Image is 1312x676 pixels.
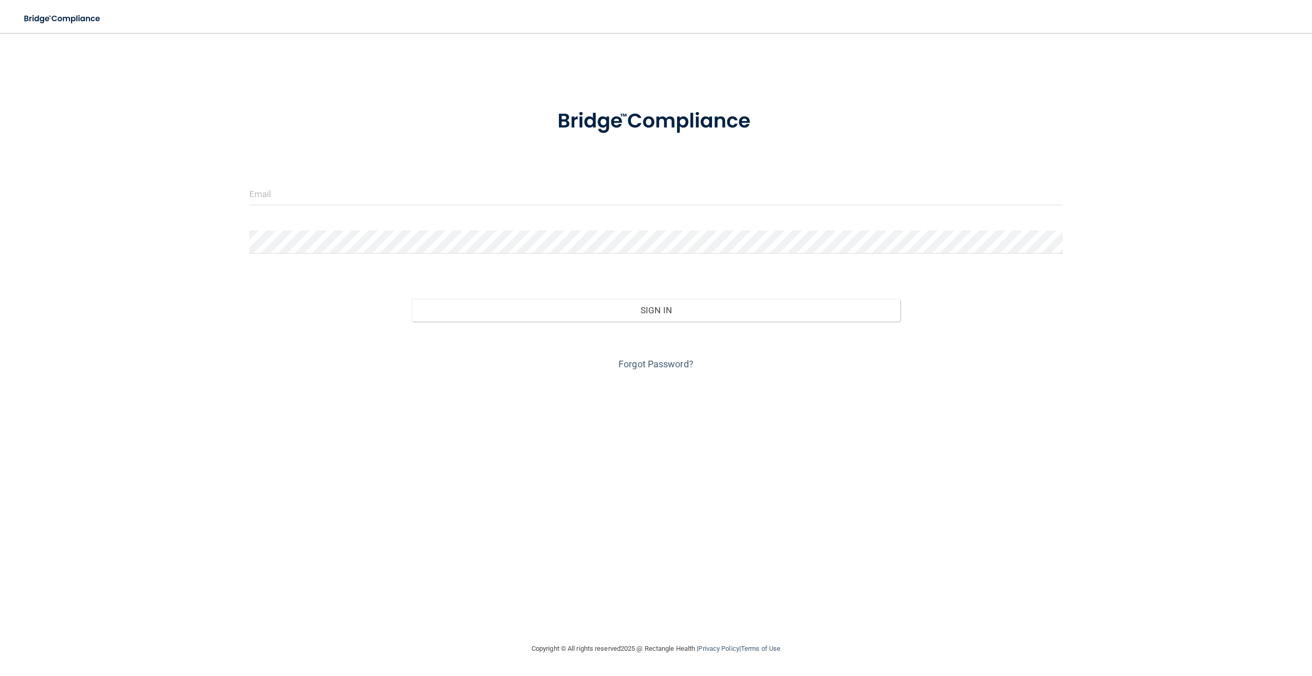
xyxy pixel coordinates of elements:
[412,299,900,322] button: Sign In
[249,182,1063,205] input: Email
[15,8,110,29] img: bridge_compliance_login_screen.278c3ca4.svg
[698,645,739,652] a: Privacy Policy
[618,359,694,369] a: Forgot Password?
[741,645,780,652] a: Terms of Use
[536,95,776,148] img: bridge_compliance_login_screen.278c3ca4.svg
[468,632,844,665] div: Copyright © All rights reserved 2025 @ Rectangle Health | |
